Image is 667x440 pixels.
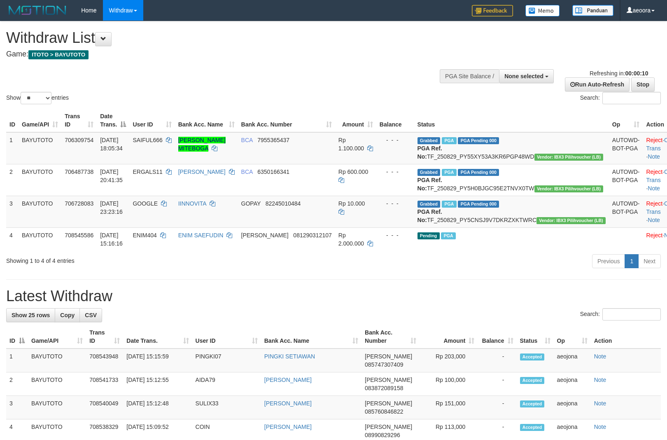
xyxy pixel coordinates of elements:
td: aeojona [554,396,591,419]
h4: Game: [6,50,436,59]
span: Copy 6350166341 to clipboard [257,169,289,175]
span: [PERSON_NAME] [365,377,412,383]
td: BAYUTOTO [28,372,86,396]
th: User ID: activate to sort column ascending [192,325,261,349]
span: Grabbed [417,201,441,208]
a: Note [594,424,606,430]
a: Show 25 rows [6,308,55,322]
td: AIDA79 [192,372,261,396]
td: BAYUTOTO [19,227,61,251]
span: GOOGLE [133,200,158,207]
span: [PERSON_NAME] [241,232,289,239]
span: Copy 085760846822 to clipboard [365,408,403,415]
span: Marked by aeojona [442,169,456,176]
a: Reject [646,137,662,143]
td: aeojona [554,372,591,396]
span: Marked by aeojona [442,201,456,208]
a: Run Auto-Refresh [565,77,630,91]
h1: Latest Withdraw [6,288,661,304]
img: panduan.png [572,5,613,16]
td: 3 [6,196,19,227]
label: Show entries [6,92,69,104]
a: ENIM SAEFUDIN [178,232,224,239]
a: Next [638,254,661,268]
a: Note [648,217,660,223]
th: ID: activate to sort column descending [6,325,28,349]
span: [DATE] 23:23:16 [100,200,123,215]
span: Vendor URL: https://dashboard.q2checkout.com/secure [534,185,604,192]
span: Marked by aeojona [441,232,455,239]
span: Copy 7955365437 to clipboard [257,137,289,143]
span: Vendor URL: https://dashboard.q2checkout.com/secure [536,217,606,224]
td: [DATE] 15:12:48 [123,396,192,419]
th: Amount: activate to sort column ascending [335,109,376,132]
th: Status: activate to sort column ascending [517,325,554,349]
td: SULIX33 [192,396,261,419]
td: 708543948 [86,349,123,372]
th: Date Trans.: activate to sort column descending [97,109,129,132]
a: Copy [55,308,80,322]
th: Trans ID: activate to sort column ascending [86,325,123,349]
td: TF_250829_PY5CNSJ9V7DKRZXKTWRC [414,196,609,227]
span: [PERSON_NAME] [365,353,412,360]
button: None selected [499,69,554,83]
th: Bank Acc. Name: activate to sort column ascending [175,109,238,132]
span: Copy 083872089158 to clipboard [365,385,403,391]
img: MOTION_logo.png [6,4,69,16]
th: ID [6,109,19,132]
span: Copy [60,312,75,318]
h1: Withdraw List [6,30,436,46]
img: Button%20Memo.svg [525,5,560,16]
td: 1 [6,132,19,164]
th: Amount: activate to sort column ascending [420,325,478,349]
span: [DATE] 20:41:35 [100,169,123,183]
div: - - - [380,199,411,208]
td: PINGKI07 [192,349,261,372]
th: Op: activate to sort column ascending [609,109,643,132]
div: Showing 1 to 4 of 4 entries [6,253,272,265]
td: 2 [6,372,28,396]
th: Status [414,109,609,132]
div: - - - [380,168,411,176]
span: ENIM404 [133,232,156,239]
a: Note [648,153,660,160]
span: Refreshing in: [590,70,648,77]
td: BAYUTOTO [19,196,61,227]
span: Grabbed [417,137,441,144]
span: GOPAY [241,200,261,207]
label: Search: [580,92,661,104]
a: [PERSON_NAME] MITEBOGA [178,137,226,152]
span: None selected [504,73,543,80]
td: [DATE] 15:15:59 [123,349,192,372]
span: Accepted [520,353,545,360]
span: Accepted [520,424,545,431]
span: Accepted [520,377,545,384]
span: Rp 600.000 [338,169,368,175]
span: 706728083 [65,200,93,207]
span: BCA [241,169,253,175]
span: PGA Pending [458,201,499,208]
td: Rp 203,000 [420,349,478,372]
a: [PERSON_NAME] [264,400,312,407]
span: 706309754 [65,137,93,143]
b: PGA Ref. No: [417,177,442,192]
td: [DATE] 15:12:55 [123,372,192,396]
span: Copy 081290312107 to clipboard [293,232,331,239]
td: 3 [6,396,28,419]
span: [DATE] 18:05:34 [100,137,123,152]
span: Copy 08990829296 to clipboard [365,432,400,438]
a: Note [648,185,660,192]
span: Grabbed [417,169,441,176]
strong: 00:00:10 [625,70,648,77]
th: Game/API: activate to sort column ascending [28,325,86,349]
span: Copy 085747307409 to clipboard [365,361,403,368]
td: TF_250829_PY5H0BJGC95E2TNVX0TW [414,164,609,196]
span: SAIFUL666 [133,137,162,143]
a: Note [594,400,606,407]
span: Copy 82245010484 to clipboard [266,200,301,207]
a: [PERSON_NAME] [264,377,312,383]
th: Date Trans.: activate to sort column ascending [123,325,192,349]
th: Bank Acc. Number: activate to sort column ascending [238,109,335,132]
div: - - - [380,231,411,239]
a: PINGKI SETIAWAN [264,353,315,360]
